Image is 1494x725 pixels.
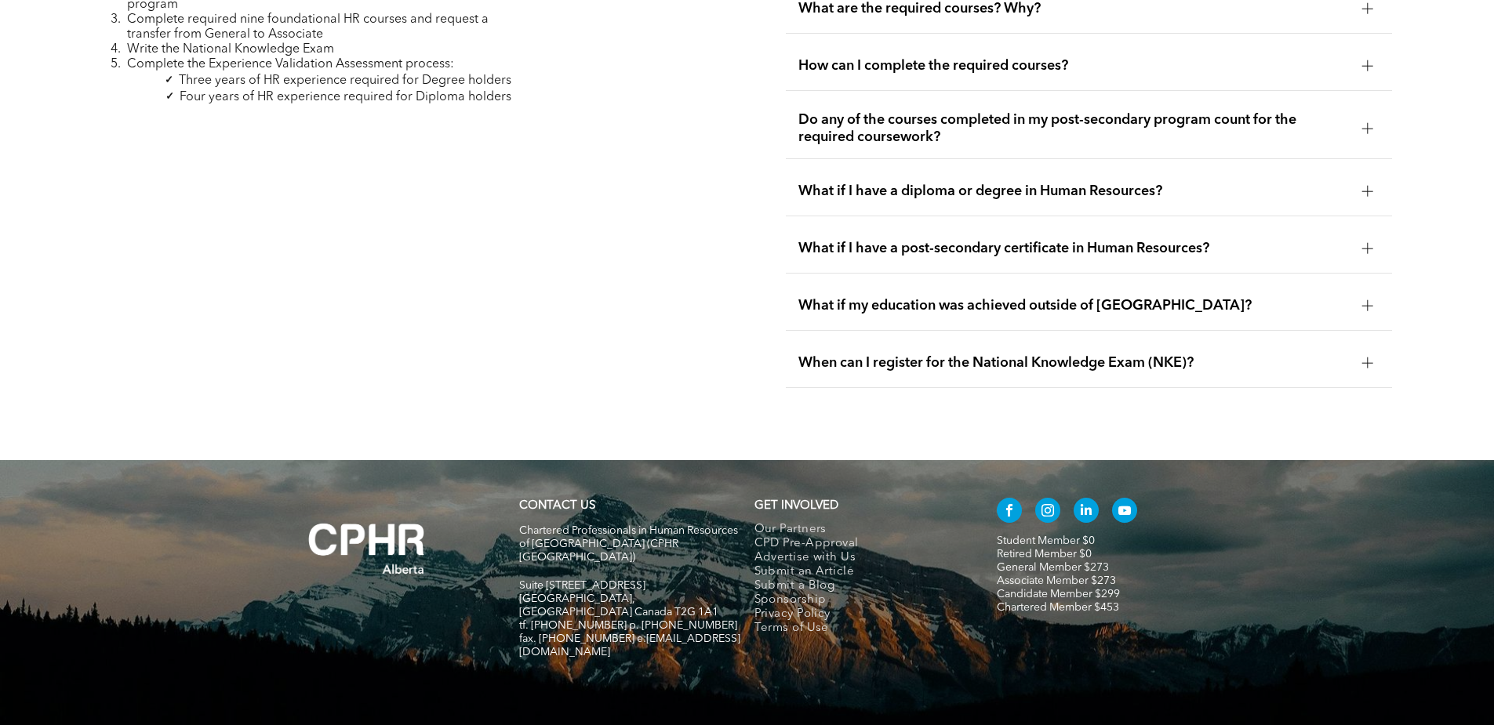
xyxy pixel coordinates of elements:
a: CPD Pre-Approval [754,537,964,551]
a: Associate Member $273 [997,575,1116,586]
a: Terms of Use [754,622,964,636]
span: Suite [STREET_ADDRESS] [519,580,645,591]
span: GET INVOLVED [754,500,838,512]
span: [GEOGRAPHIC_DATA], [GEOGRAPHIC_DATA] Canada T2G 1A1 [519,593,718,618]
a: Sponsorship [754,593,964,607]
a: instagram [1035,498,1060,527]
a: linkedin [1074,498,1099,527]
span: What if my education was achieved outside of [GEOGRAPHIC_DATA]? [798,297,1350,314]
span: fax. [PHONE_NUMBER] e:[EMAIL_ADDRESS][DOMAIN_NAME] [519,633,740,658]
a: Chartered Member $453 [997,602,1119,613]
a: Retired Member $0 [997,549,1092,560]
a: General Member $273 [997,562,1109,573]
a: Our Partners [754,523,964,537]
span: tf. [PHONE_NUMBER] p. [PHONE_NUMBER] [519,620,737,631]
span: When can I register for the National Knowledge Exam (NKE)? [798,354,1350,372]
span: Four years of HR experience required for Diploma holders [180,91,511,103]
span: Complete the Experience Validation Assessment process: [127,58,454,71]
span: What if I have a post-secondary certificate in Human Resources? [798,240,1350,257]
span: How can I complete the required courses? [798,57,1350,74]
a: youtube [1112,498,1137,527]
a: Student Member $0 [997,535,1095,546]
span: Do any of the courses completed in my post-secondary program count for the required coursework? [798,111,1350,146]
a: Submit an Article [754,565,964,579]
span: Three years of HR experience required for Degree holders [179,74,511,87]
span: What if I have a diploma or degree in Human Resources? [798,183,1350,200]
span: Write the National Knowledge Exam [127,43,334,56]
img: A white background with a few lines on it [277,491,457,606]
a: CONTACT US [519,500,595,512]
span: Complete required nine foundational HR courses and request a transfer from General to Associate [127,13,489,41]
a: Advertise with Us [754,551,964,565]
a: Submit a Blog [754,579,964,593]
a: Privacy Policy [754,607,964,622]
span: Chartered Professionals in Human Resources of [GEOGRAPHIC_DATA] (CPHR [GEOGRAPHIC_DATA]) [519,525,738,563]
a: facebook [997,498,1022,527]
a: Candidate Member $299 [997,589,1120,600]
